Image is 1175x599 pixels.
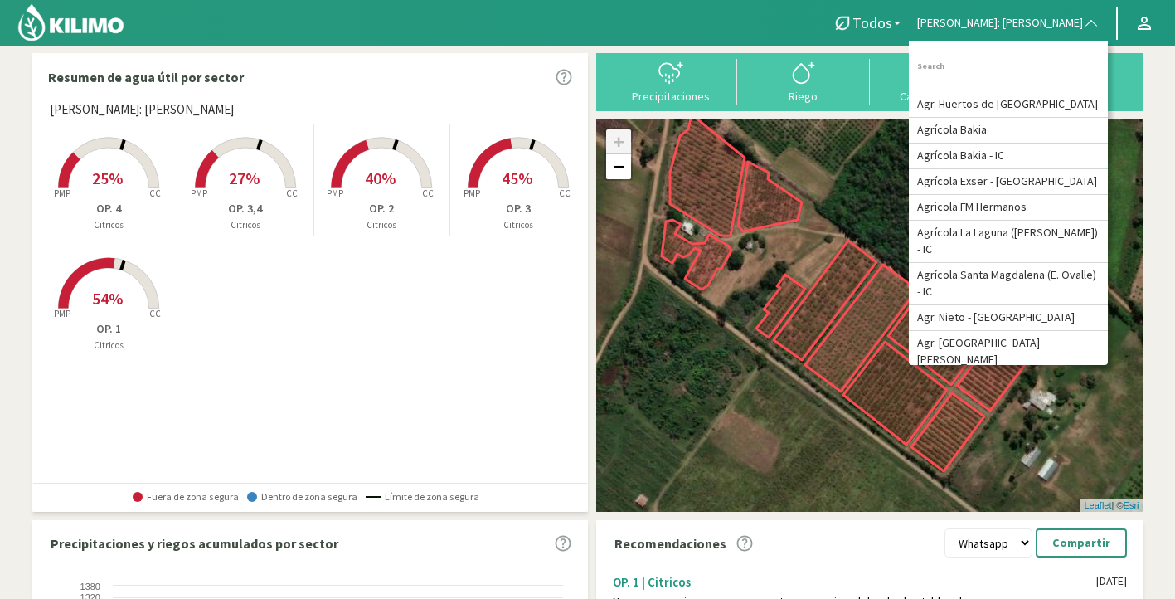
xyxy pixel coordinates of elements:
[606,129,631,154] a: Zoom in
[1096,574,1127,588] div: [DATE]
[450,218,587,232] p: Citricos
[48,67,244,87] p: Resumen de agua útil por sector
[41,320,177,338] p: OP. 1
[80,582,100,592] text: 1380
[875,90,998,102] div: Carga mensual
[17,2,125,42] img: Kilimo
[314,200,450,217] p: OP. 2
[41,338,177,353] p: Citricos
[613,574,1096,590] div: OP. 1 | Citricos
[742,90,865,102] div: Riego
[464,187,480,199] tspan: PMP
[423,187,435,199] tspan: CC
[909,331,1108,373] li: Agr. [GEOGRAPHIC_DATA][PERSON_NAME]
[150,308,162,319] tspan: CC
[150,187,162,199] tspan: CC
[909,5,1108,41] button: [PERSON_NAME]: [PERSON_NAME]
[909,144,1108,169] li: Agrícola Bakia - IC
[327,187,343,199] tspan: PMP
[366,491,479,503] span: Límite de zona segura
[870,59,1003,103] button: Carga mensual
[1052,533,1110,553] p: Compartir
[365,168,396,188] span: 40%
[917,15,1083,32] span: [PERSON_NAME]: [PERSON_NAME]
[909,92,1108,118] li: Agr. Huertos de [GEOGRAPHIC_DATA]
[1080,499,1143,513] div: | ©
[41,200,177,217] p: OP. 4
[604,59,737,103] button: Precipitaciones
[191,187,207,199] tspan: PMP
[450,200,587,217] p: OP. 3
[614,533,726,553] p: Recomendaciones
[909,263,1108,305] li: Agrícola Santa Magdalena (E. Ovalle) - IC
[909,305,1108,331] li: Agr. Nieto - [GEOGRAPHIC_DATA]
[92,168,123,188] span: 25%
[54,187,70,199] tspan: PMP
[54,308,70,319] tspan: PMP
[1124,500,1139,510] a: Esri
[286,187,298,199] tspan: CC
[1084,500,1111,510] a: Leaflet
[502,168,532,188] span: 45%
[909,221,1108,263] li: Agrícola La Laguna ([PERSON_NAME]) - IC
[314,218,450,232] p: Citricos
[177,218,313,232] p: Citricos
[1036,528,1127,558] button: Compartir
[606,154,631,179] a: Zoom out
[133,491,239,503] span: Fuera de zona segura
[852,14,892,32] span: Todos
[560,187,571,199] tspan: CC
[41,218,177,232] p: Citricos
[909,169,1108,195] li: Agrícola Exser - [GEOGRAPHIC_DATA]
[50,100,234,119] span: [PERSON_NAME]: [PERSON_NAME]
[909,118,1108,144] li: Agrícola Bakia
[737,59,870,103] button: Riego
[177,200,313,217] p: OP. 3,4
[92,288,123,309] span: 54%
[247,491,357,503] span: Dentro de zona segura
[51,533,338,553] p: Precipitaciones y riegos acumulados por sector
[609,90,732,102] div: Precipitaciones
[229,168,260,188] span: 27%
[909,195,1108,221] li: Agricola FM Hermanos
